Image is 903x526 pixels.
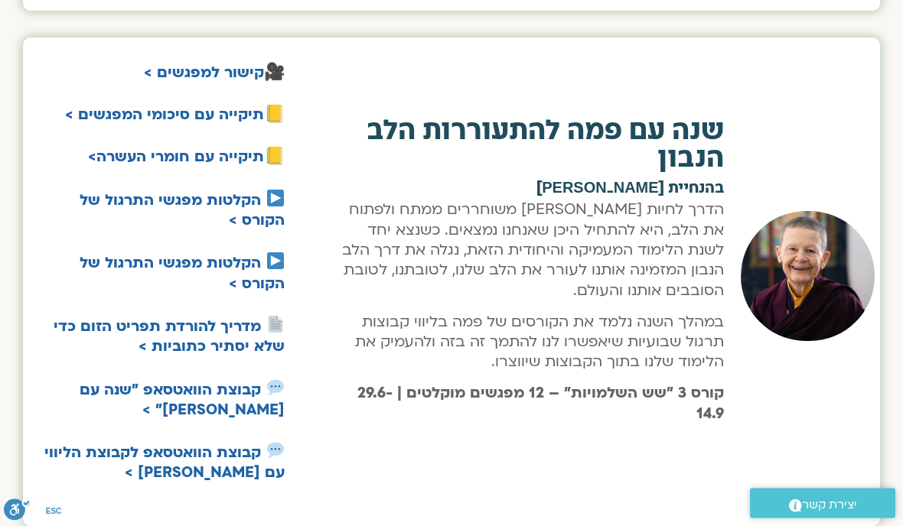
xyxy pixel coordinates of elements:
[65,106,264,125] a: תיקייה עם סיכומי המפגשים >
[88,148,96,167] strong: >
[35,106,285,125] h5: 📒
[802,495,857,515] span: יצירת קשר
[88,148,264,167] a: תיקייה עם חומרי העשרה>
[267,190,284,207] img: ▶️
[338,313,724,373] p: במהלך השנה נלמד את הקורסים של פמה בליווי קבוצות תרגול שבועיות שיאפשרו לנו להתמך זה בזה ולהעמיק את...
[338,200,724,301] p: הדרך לחיות [PERSON_NAME] משוחררים ממתח ולפתוח את הלב, היא להתחיל היכן שאנחנו נמצאים. כשנצא יחד לש...
[144,63,285,83] strong: 🎥
[357,384,724,424] span: קורס 3 "שש השלמויות" – 12 מפגשים מוקלטים | 29.6-14.9
[35,148,285,167] h5: 📒
[44,443,285,483] a: קבוצת הוואטסאפ לקבוצת הליווי עם [PERSON_NAME] >
[80,191,285,231] a: הקלטות מפגשי התרגול של הקורס >
[267,443,284,459] img: 💬
[54,317,285,357] a: מדריך להורדת תפריט הזום כדי שלא יסתיר כתוביות >
[80,254,285,294] a: הקלטות מפגשי התרגול של הקורס >
[80,380,285,420] a: קבוצת הוואטסאפ "שנה עם [PERSON_NAME]" >
[96,148,264,167] strong: תיקייה עם חומרי העשרה
[338,118,724,173] h2: שנה עם פמה להתעוררות הלב הנבון
[144,63,264,83] a: קישור למפגשים >
[267,380,284,397] img: 💬
[338,181,724,196] h2: בהנחיית [PERSON_NAME]
[750,489,895,518] a: יצירת קשר
[267,253,284,270] img: ▶️
[267,317,284,333] img: 📄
